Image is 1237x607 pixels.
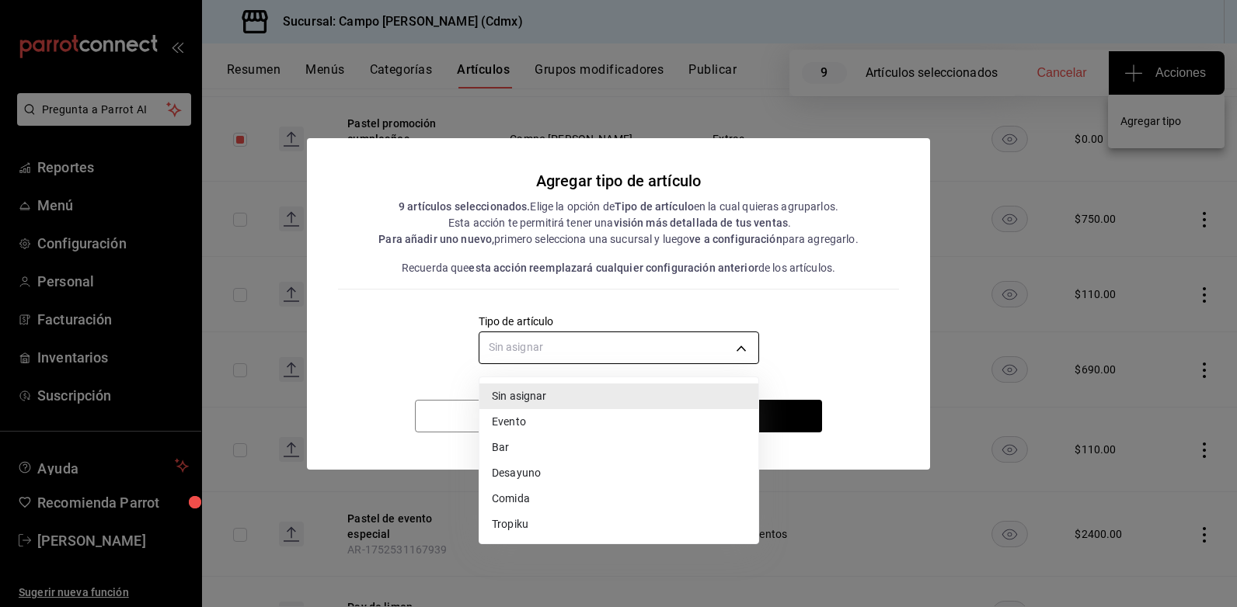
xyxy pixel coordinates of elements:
li: Bar [479,435,758,460]
li: Tropiku [479,512,758,537]
li: Sin asignar [479,383,758,409]
li: Desayuno [479,460,758,486]
li: Evento [479,409,758,435]
li: Comida [479,486,758,512]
